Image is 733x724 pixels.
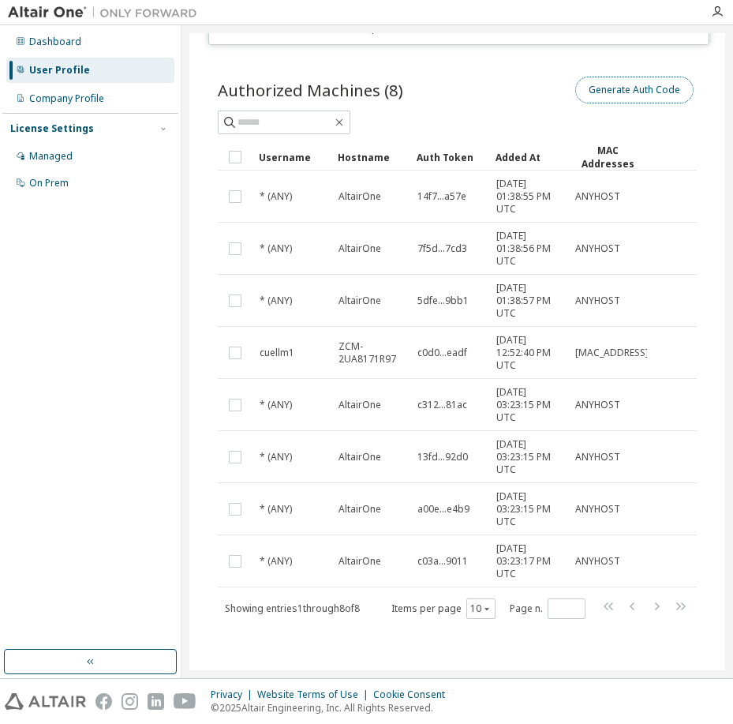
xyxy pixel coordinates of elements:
span: 14f7...a57e [417,190,466,203]
span: AltairOne [338,451,381,463]
span: * (ANY) [260,190,292,203]
div: Managed [29,150,73,163]
span: ANYHOST [575,294,620,307]
div: Username [259,144,325,170]
span: Page n. [510,598,585,619]
span: AltairOne [338,503,381,516]
button: 10 [470,602,492,615]
span: Items per page [391,598,496,619]
span: Showing entries 1 through 8 of 8 [225,602,360,615]
span: [DATE] 01:38:56 PM UTC [496,230,561,268]
span: c312...81ac [417,399,467,411]
img: Altair One [8,5,205,21]
p: © 2025 Altair Engineering, Inc. All Rights Reserved. [211,701,454,715]
span: a00e...e4b9 [417,503,469,516]
img: facebook.svg [95,693,112,710]
span: c0d0...eadf [417,347,467,359]
span: AltairOne [338,555,381,568]
span: AltairOne [338,294,381,307]
span: * (ANY) [260,294,292,307]
div: Auth Token [417,144,483,170]
span: 7f5d...7cd3 [417,242,467,255]
span: * (ANY) [260,242,292,255]
div: Hostname [338,144,404,170]
img: altair_logo.svg [5,693,86,710]
span: cuellm1 [260,347,294,359]
div: Added At [496,144,562,170]
span: * (ANY) [260,399,292,411]
span: Authorized Machines (8) [218,79,403,101]
img: youtube.svg [174,693,196,710]
span: ANYHOST [575,503,620,516]
span: ANYHOST [575,190,620,203]
span: * (ANY) [260,503,292,516]
span: [DATE] 03:23:17 PM UTC [496,542,561,580]
div: License Settings [10,122,94,135]
span: ANYHOST [575,399,620,411]
div: Dashboard [29,36,81,48]
span: [MAC_ADDRESS] [575,347,649,359]
span: 5dfe...9bb1 [417,294,469,307]
span: [DATE] 12:52:40 PM UTC [496,334,561,372]
div: Cookie Consent [373,688,454,701]
span: AltairOne [338,242,381,255]
span: AltairOne [338,399,381,411]
span: * (ANY) [260,555,292,568]
span: * (ANY) [260,451,292,463]
span: ANYHOST [575,451,620,463]
span: [DATE] 01:38:55 PM UTC [496,178,561,216]
img: instagram.svg [122,693,138,710]
span: [DATE] 03:23:15 PM UTC [496,386,561,424]
div: User Profile [29,64,90,77]
div: Company Profile [29,92,104,105]
span: ANYHOST [575,555,620,568]
span: [DATE] 01:38:57 PM UTC [496,282,561,320]
span: [DATE] 03:23:15 PM UTC [496,438,561,476]
span: AltairOne [338,190,381,203]
div: Privacy [211,688,257,701]
div: MAC Addresses [574,144,641,171]
span: c03a...9011 [417,555,468,568]
button: Generate Auth Code [575,77,694,103]
span: [DATE] 03:23:15 PM UTC [496,490,561,528]
span: ZCM-2UA8171R97 [338,340,403,366]
span: ANYHOST [575,242,620,255]
div: Website Terms of Use [257,688,373,701]
img: linkedin.svg [148,693,164,710]
span: 13fd...92d0 [417,451,468,463]
div: On Prem [29,177,69,189]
